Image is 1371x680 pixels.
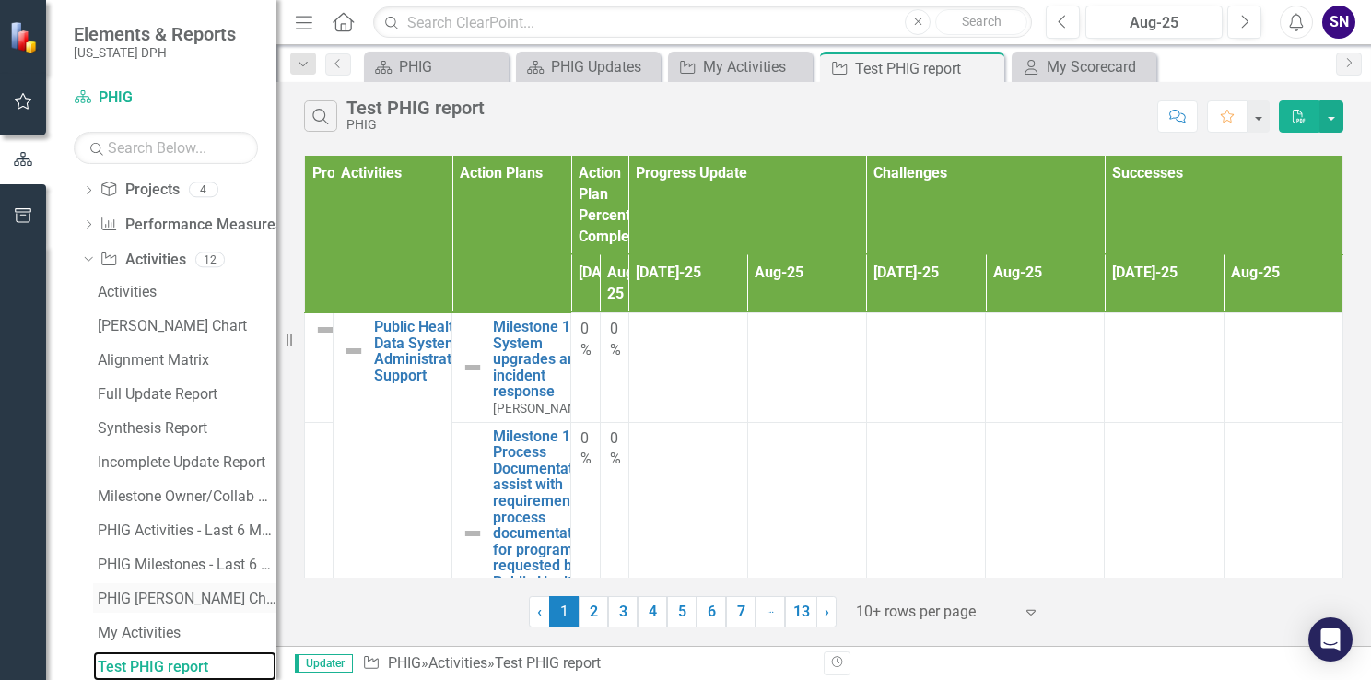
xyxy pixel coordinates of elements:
[628,422,747,645] td: Double-Click to Edit
[600,422,628,645] td: Double-Click to Edit
[93,549,276,579] a: PHIG Milestones - Last 6 Months
[986,313,1105,423] td: Double-Click to Edit
[493,319,590,400] a: Milestone 1.1: System upgrades and incident response
[855,57,1000,80] div: Test PHIG report
[537,603,542,620] span: ‹
[74,88,258,109] a: PHIG
[580,428,590,471] div: 0 %
[100,180,179,201] a: Projects
[600,313,628,423] td: Double-Click to Edit
[1105,422,1224,645] td: Double-Click to Edit
[571,313,600,423] td: Double-Click to Edit
[98,591,276,607] div: PHIG [PERSON_NAME] Chart
[399,55,504,78] div: PHIG
[608,596,638,627] a: 3
[1105,313,1224,423] td: Double-Click to Edit
[7,19,42,54] img: ClearPoint Strategy
[305,313,334,423] td: Double-Click to Edit Right Click for Context Menu
[1085,6,1223,39] button: Aug-25
[462,357,484,379] img: Not Defined
[74,45,236,60] small: [US_STATE] DPH
[98,352,276,369] div: Alignment Matrix
[93,617,276,647] a: My Activities
[93,379,276,408] a: Full Update Report
[93,345,276,374] a: Alignment Matrix
[93,276,276,306] a: Activities
[189,182,218,198] div: 4
[1047,55,1152,78] div: My Scorecard
[495,654,601,672] div: Test PHIG report
[373,6,1032,39] input: Search ClearPoint...
[825,603,829,620] span: ›
[610,428,619,471] div: 0 %
[93,515,276,545] a: PHIG Activities - Last 6 Months
[98,488,276,505] div: Milestone Owner/Collab Assignments
[98,625,276,641] div: My Activities
[521,55,656,78] a: PHIG Updates
[93,481,276,510] a: Milestone Owner/Collab Assignments
[866,422,985,645] td: Double-Click to Edit
[98,659,276,675] div: Test PHIG report
[98,420,276,437] div: Synthesis Report
[74,23,236,45] span: Elements & Reports
[986,422,1105,645] td: Double-Click to Edit
[452,313,571,423] td: Double-Click to Edit Right Click for Context Menu
[452,422,571,645] td: Double-Click to Edit Right Click for Context Menu
[93,413,276,442] a: Synthesis Report
[962,14,1002,29] span: Search
[462,522,484,545] img: Not Defined
[747,313,866,423] td: Double-Click to Edit
[493,428,597,623] a: Milestone 1.3: Process Documentation, assist with requirements process documentation for programs...
[638,596,667,627] a: 4
[343,340,365,362] img: Not Defined
[1322,6,1355,39] button: SN
[610,319,619,361] div: 0 %
[314,319,336,341] img: Not Defined
[93,447,276,476] a: Incomplete Update Report
[571,422,600,645] td: Double-Click to Edit
[1308,617,1353,662] div: Open Intercom Messenger
[785,596,817,627] a: 13
[295,654,353,673] span: Updater
[703,55,808,78] div: My Activities
[98,557,276,573] div: PHIG Milestones - Last 6 Months
[628,313,747,423] td: Double-Click to Edit
[549,596,579,627] span: 1
[369,55,504,78] a: PHIG
[667,596,697,627] a: 5
[74,132,258,164] input: Search Below...
[374,319,472,383] a: Public Health Data Systems Administration Support
[1224,313,1342,423] td: Double-Click to Edit
[1016,55,1152,78] a: My Scorecard
[98,522,276,539] div: PHIG Activities - Last 6 Months
[726,596,756,627] a: 7
[866,313,985,423] td: Double-Click to Edit
[1092,12,1216,34] div: Aug-25
[428,654,487,672] a: Activities
[580,319,590,361] div: 0 %
[362,653,810,674] div: » »
[388,654,421,672] a: PHIG
[493,402,590,416] small: [PERSON_NAME]
[935,9,1027,35] button: Search
[346,118,485,132] div: PHIG
[697,596,726,627] a: 6
[100,250,185,271] a: Activities
[100,215,282,236] a: Performance Measures
[1224,422,1342,645] td: Double-Click to Edit
[93,583,276,613] a: PHIG [PERSON_NAME] Chart
[346,98,485,118] div: Test PHIG report
[747,422,866,645] td: Double-Click to Edit
[551,55,656,78] div: PHIG Updates
[98,318,276,334] div: [PERSON_NAME] Chart
[93,311,276,340] a: [PERSON_NAME] Chart
[98,454,276,471] div: Incomplete Update Report
[195,252,225,267] div: 12
[98,284,276,300] div: Activities
[98,386,276,403] div: Full Update Report
[673,55,808,78] a: My Activities
[579,596,608,627] a: 2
